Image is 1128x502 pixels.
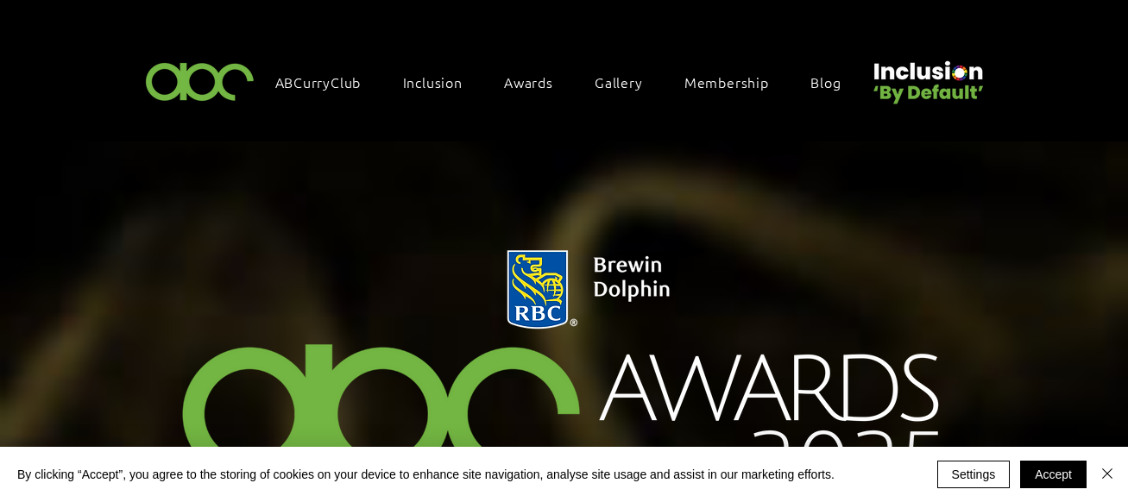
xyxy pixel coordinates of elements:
[504,72,553,91] span: Awards
[867,47,986,106] img: Untitled design (22).png
[595,72,643,91] span: Gallery
[267,64,388,100] a: ABCurryClub
[937,461,1011,488] button: Settings
[802,64,866,100] a: Blog
[275,72,362,91] span: ABCurryClub
[1097,461,1118,488] button: Close
[267,64,867,100] nav: Site
[495,64,579,100] div: Awards
[17,467,835,482] span: By clicking “Accept”, you agree to the storing of cookies on your device to enhance site navigati...
[403,72,463,91] span: Inclusion
[1097,463,1118,484] img: Close
[141,55,260,106] img: ABC-Logo-Blank-Background-01-01-2.png
[684,72,769,91] span: Membership
[394,64,488,100] div: Inclusion
[810,72,841,91] span: Blog
[586,64,669,100] a: Gallery
[676,64,795,100] a: Membership
[1020,461,1087,488] button: Accept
